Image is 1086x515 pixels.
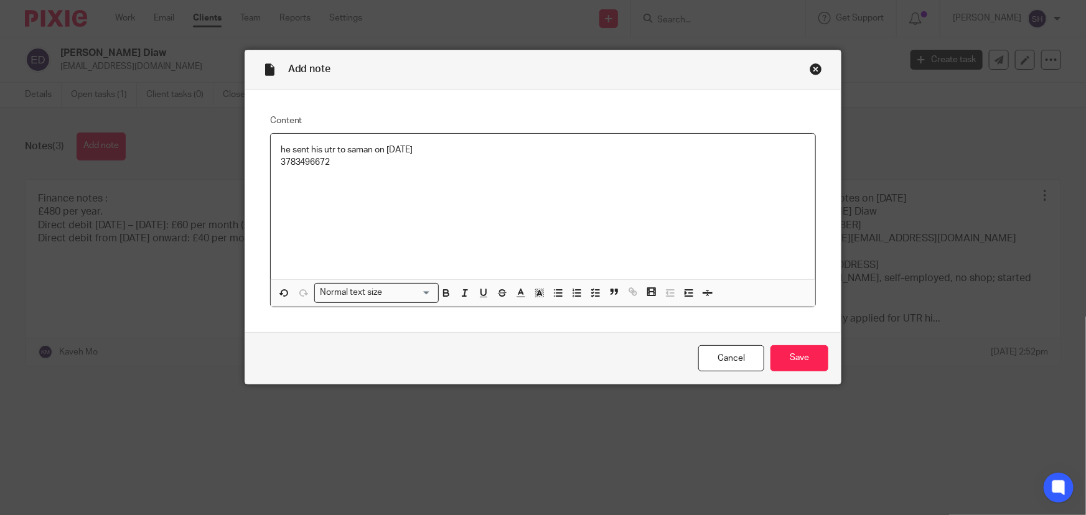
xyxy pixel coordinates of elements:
[288,64,331,74] span: Add note
[317,286,385,299] span: Normal text size
[314,283,439,302] div: Search for option
[386,286,431,299] input: Search for option
[698,345,764,372] a: Cancel
[770,345,828,372] input: Save
[281,156,806,169] p: 3783496672
[281,144,806,156] p: he sent his utr to saman on [DATE]
[810,63,822,75] div: Close this dialog window
[270,114,817,127] label: Content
